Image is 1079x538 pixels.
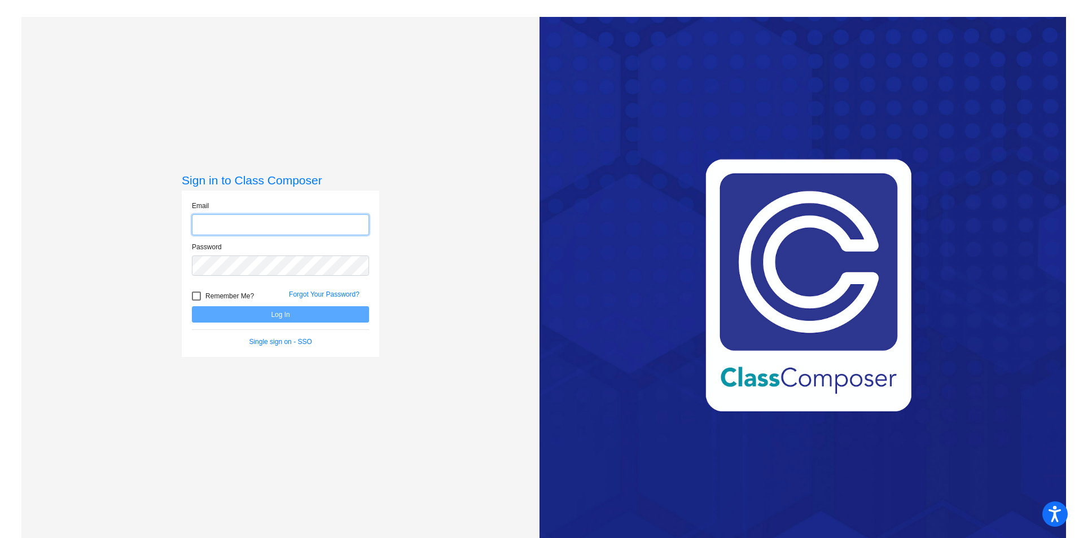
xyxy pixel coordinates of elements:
button: Log In [192,306,369,323]
span: Remember Me? [205,289,254,303]
a: Forgot Your Password? [289,290,359,298]
h3: Sign in to Class Composer [182,173,379,187]
label: Password [192,242,222,252]
label: Email [192,201,209,211]
a: Single sign on - SSO [249,338,312,346]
